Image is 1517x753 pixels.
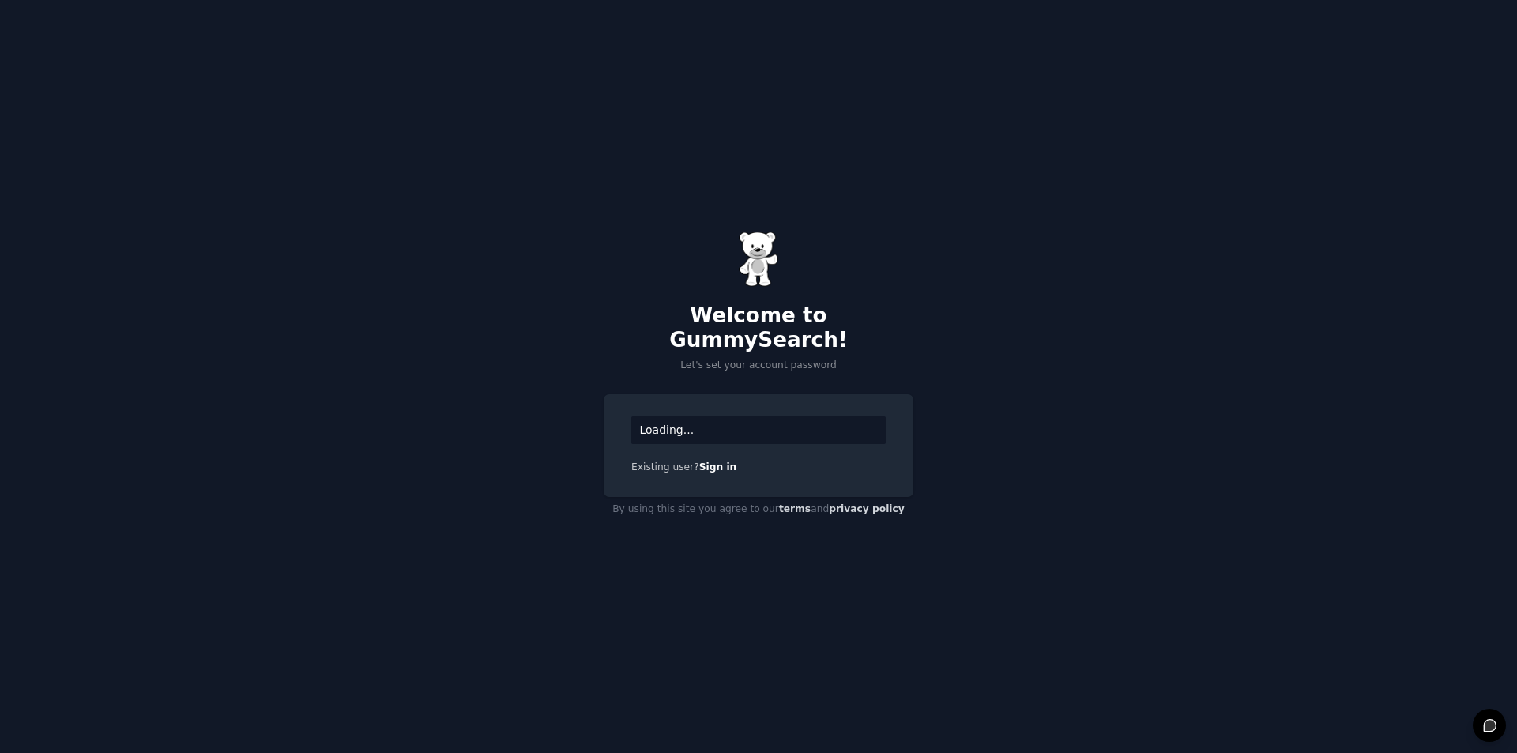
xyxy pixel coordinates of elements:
[631,461,699,473] span: Existing user?
[779,503,811,514] a: terms
[699,461,737,473] a: Sign in
[604,359,913,373] p: Let's set your account password
[631,416,886,444] div: Loading...
[604,497,913,522] div: By using this site you agree to our and
[739,232,778,287] img: Gummy Bear
[604,303,913,353] h2: Welcome to GummySearch!
[829,503,905,514] a: privacy policy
